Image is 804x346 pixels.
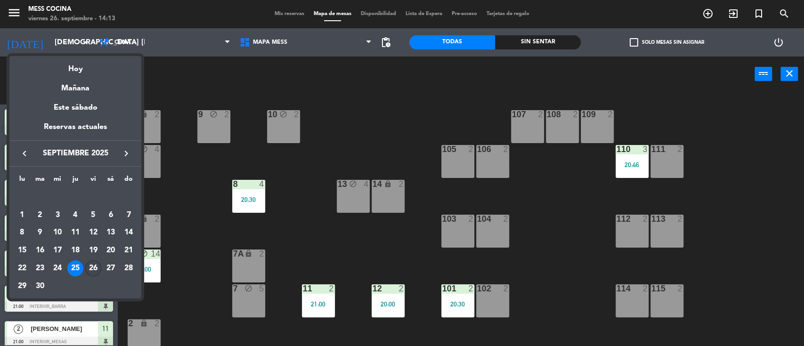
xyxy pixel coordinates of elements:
[13,241,31,259] td: 15 de septiembre de 2025
[66,206,84,224] td: 4 de septiembre de 2025
[14,278,30,294] div: 29
[67,242,83,258] div: 18
[84,259,102,277] td: 26 de septiembre de 2025
[121,242,137,258] div: 21
[49,259,66,277] td: 24 de septiembre de 2025
[84,206,102,224] td: 5 de septiembre de 2025
[32,207,48,223] div: 2
[49,225,65,241] div: 10
[9,75,141,95] div: Mañana
[102,174,120,188] th: sábado
[103,207,119,223] div: 6
[66,174,84,188] th: jueves
[118,147,135,160] button: keyboard_arrow_right
[120,206,138,224] td: 7 de septiembre de 2025
[120,259,138,277] td: 28 de septiembre de 2025
[49,241,66,259] td: 17 de septiembre de 2025
[9,95,141,121] div: Este sábado
[31,224,49,242] td: 9 de septiembre de 2025
[13,259,31,277] td: 22 de septiembre de 2025
[67,207,83,223] div: 4
[120,224,138,242] td: 14 de septiembre de 2025
[85,225,101,241] div: 12
[102,241,120,259] td: 20 de septiembre de 2025
[16,147,33,160] button: keyboard_arrow_left
[14,225,30,241] div: 8
[120,241,138,259] td: 21 de septiembre de 2025
[33,147,118,160] span: septiembre 2025
[120,174,138,188] th: domingo
[31,259,49,277] td: 23 de septiembre de 2025
[121,207,137,223] div: 7
[49,206,66,224] td: 3 de septiembre de 2025
[103,260,119,276] div: 27
[49,260,65,276] div: 24
[103,225,119,241] div: 13
[14,207,30,223] div: 1
[13,224,31,242] td: 8 de septiembre de 2025
[14,242,30,258] div: 15
[13,206,31,224] td: 1 de septiembre de 2025
[49,242,65,258] div: 17
[32,260,48,276] div: 23
[102,259,120,277] td: 27 de septiembre de 2025
[85,242,101,258] div: 19
[103,242,119,258] div: 20
[9,56,141,75] div: Hoy
[84,241,102,259] td: 19 de septiembre de 2025
[85,207,101,223] div: 5
[32,225,48,241] div: 9
[67,260,83,276] div: 25
[31,241,49,259] td: 16 de septiembre de 2025
[66,224,84,242] td: 11 de septiembre de 2025
[85,260,101,276] div: 26
[84,224,102,242] td: 12 de septiembre de 2025
[14,260,30,276] div: 22
[66,259,84,277] td: 25 de septiembre de 2025
[32,278,48,294] div: 30
[32,242,48,258] div: 16
[49,207,65,223] div: 3
[13,188,138,206] td: SEP.
[31,206,49,224] td: 2 de septiembre de 2025
[49,224,66,242] td: 10 de septiembre de 2025
[102,224,120,242] td: 13 de septiembre de 2025
[84,174,102,188] th: viernes
[13,277,31,295] td: 29 de septiembre de 2025
[49,174,66,188] th: miércoles
[13,174,31,188] th: lunes
[102,206,120,224] td: 6 de septiembre de 2025
[9,121,141,140] div: Reservas actuales
[121,260,137,276] div: 28
[31,174,49,188] th: martes
[121,148,132,159] i: keyboard_arrow_right
[66,241,84,259] td: 18 de septiembre de 2025
[121,225,137,241] div: 14
[67,225,83,241] div: 11
[19,148,30,159] i: keyboard_arrow_left
[31,277,49,295] td: 30 de septiembre de 2025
